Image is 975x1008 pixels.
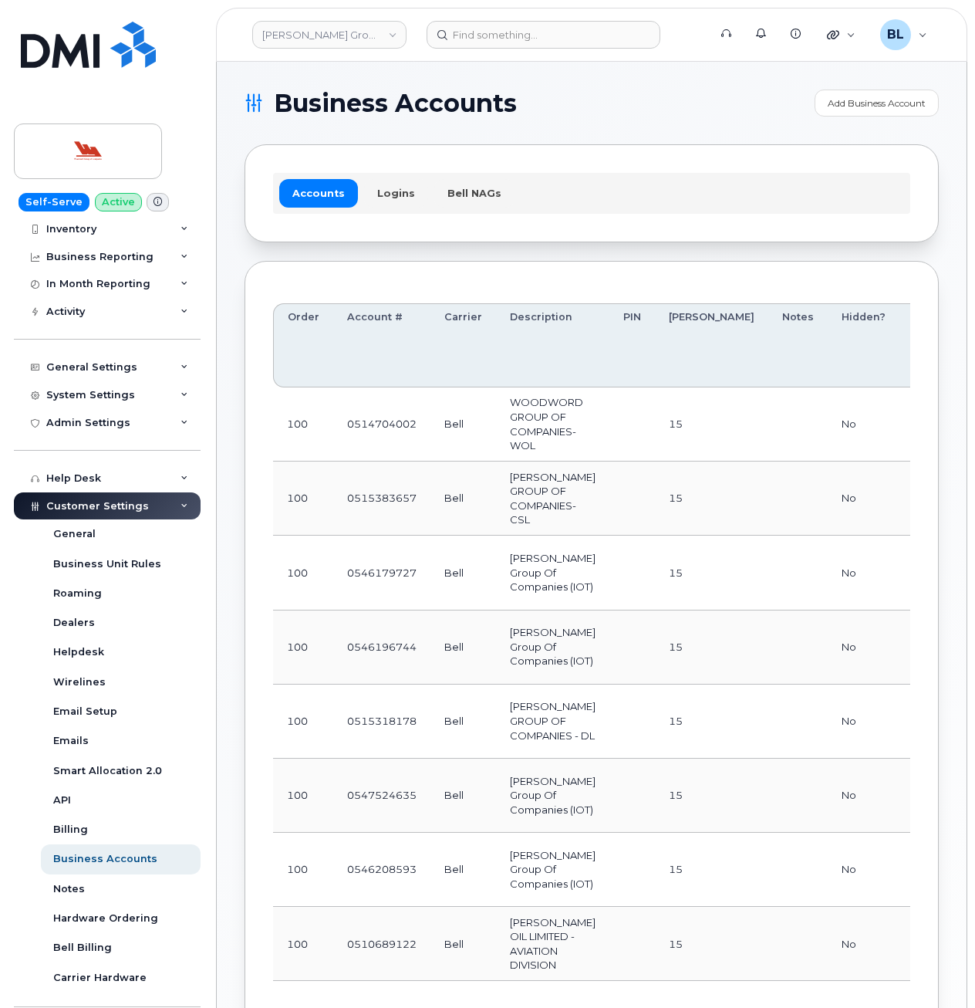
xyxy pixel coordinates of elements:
td: 100 [273,907,333,981]
span: Business Accounts [274,92,517,115]
td: [PERSON_NAME] Group Of Companies (IOT) [496,611,609,685]
td: [PERSON_NAME] GROUP OF COMPANIES- CSL [496,462,609,536]
th: Account # [333,303,430,387]
td: 15 [655,833,768,907]
td: No [828,907,899,981]
th: No updates via carrier import [899,303,971,387]
td: 0547524635 [333,759,430,833]
td: No [828,759,899,833]
th: Order [273,303,333,387]
th: [PERSON_NAME] [655,303,768,387]
td: [PERSON_NAME] Group Of Companies (IOT) [496,759,609,833]
td: Bell [430,833,496,907]
td: 100 [273,536,333,610]
a: Accounts [279,179,358,207]
td: 0515383657 [333,462,430,536]
a: Logins [364,179,428,207]
td: Bell [430,387,496,462]
td: 100 [273,611,333,685]
td: No [828,387,899,462]
td: 15 [655,462,768,536]
th: Notes [768,303,828,387]
td: 15 [655,611,768,685]
a: Add Business Account [815,90,939,117]
th: Carrier [430,303,496,387]
td: 100 [273,833,333,907]
td: Bell [430,536,496,610]
td: No [828,833,899,907]
td: 0546208593 [333,833,430,907]
th: PIN [609,303,655,387]
td: WOODWORD GROUP OF COMPANIES-WOL [496,387,609,462]
td: 0510689122 [333,907,430,981]
td: Bell [430,611,496,685]
td: [PERSON_NAME] Group Of Companies (IOT) [496,536,609,610]
td: 15 [655,759,768,833]
td: [PERSON_NAME] OIL LIMITED - AVIATION DIVISION [496,907,609,981]
a: Bell NAGs [434,179,514,207]
td: No [828,611,899,685]
th: Description [496,303,609,387]
td: 15 [655,685,768,759]
td: 0515318178 [333,685,430,759]
td: 15 [655,387,768,462]
th: Hidden? [828,303,899,387]
td: [PERSON_NAME] Group Of Companies (IOT) [496,833,609,907]
td: No [828,685,899,759]
td: Bell [430,907,496,981]
td: 0546196744 [333,611,430,685]
td: 0514704002 [333,387,430,462]
td: 100 [273,387,333,462]
td: No [828,462,899,536]
td: 100 [273,462,333,536]
td: 15 [655,536,768,610]
td: 15 [655,907,768,981]
td: Bell [430,759,496,833]
td: 100 [273,685,333,759]
td: Bell [430,685,496,759]
td: 100 [273,759,333,833]
td: [PERSON_NAME] GROUP OF COMPANIES - DL [496,685,609,759]
td: Bell [430,462,496,536]
td: 0546179727 [333,536,430,610]
td: No [828,536,899,610]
